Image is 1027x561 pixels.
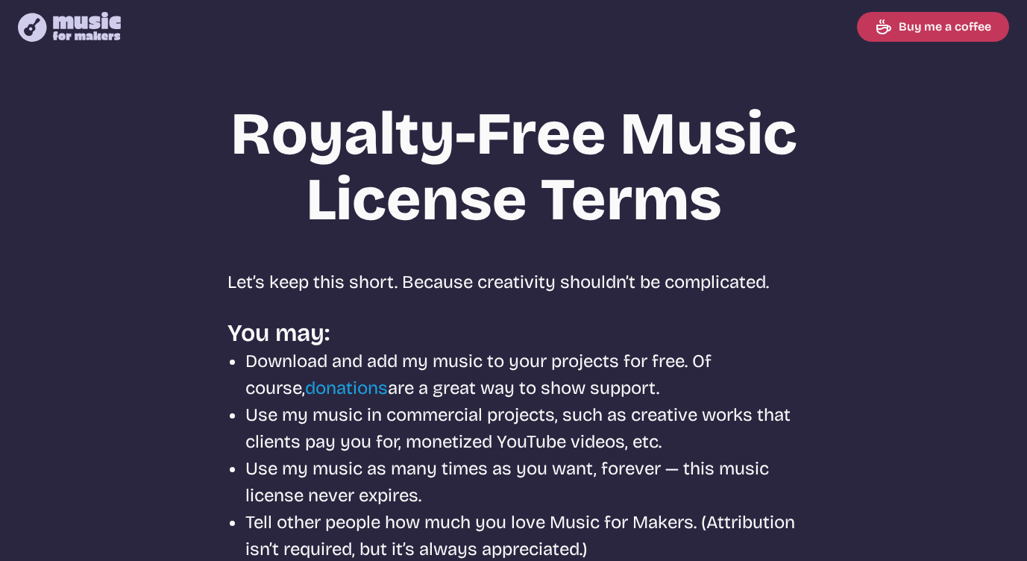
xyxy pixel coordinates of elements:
[156,101,872,233] h1: Royalty-Free Music License Terms
[305,377,388,398] a: donations
[245,401,800,455] li: Use my music in commercial projects, such as creative works that clients pay you for, monetized Y...
[227,319,800,348] h3: You may:
[245,455,800,509] li: Use my music as many times as you want, forever — this music license never expires.
[857,12,1009,42] a: Buy me a coffee
[245,348,800,401] li: Download and add my music to your projects for free. Of course, are a great way to show support.
[227,269,800,295] p: Let’s keep this short. Because creativity shouldn’t be complicated.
